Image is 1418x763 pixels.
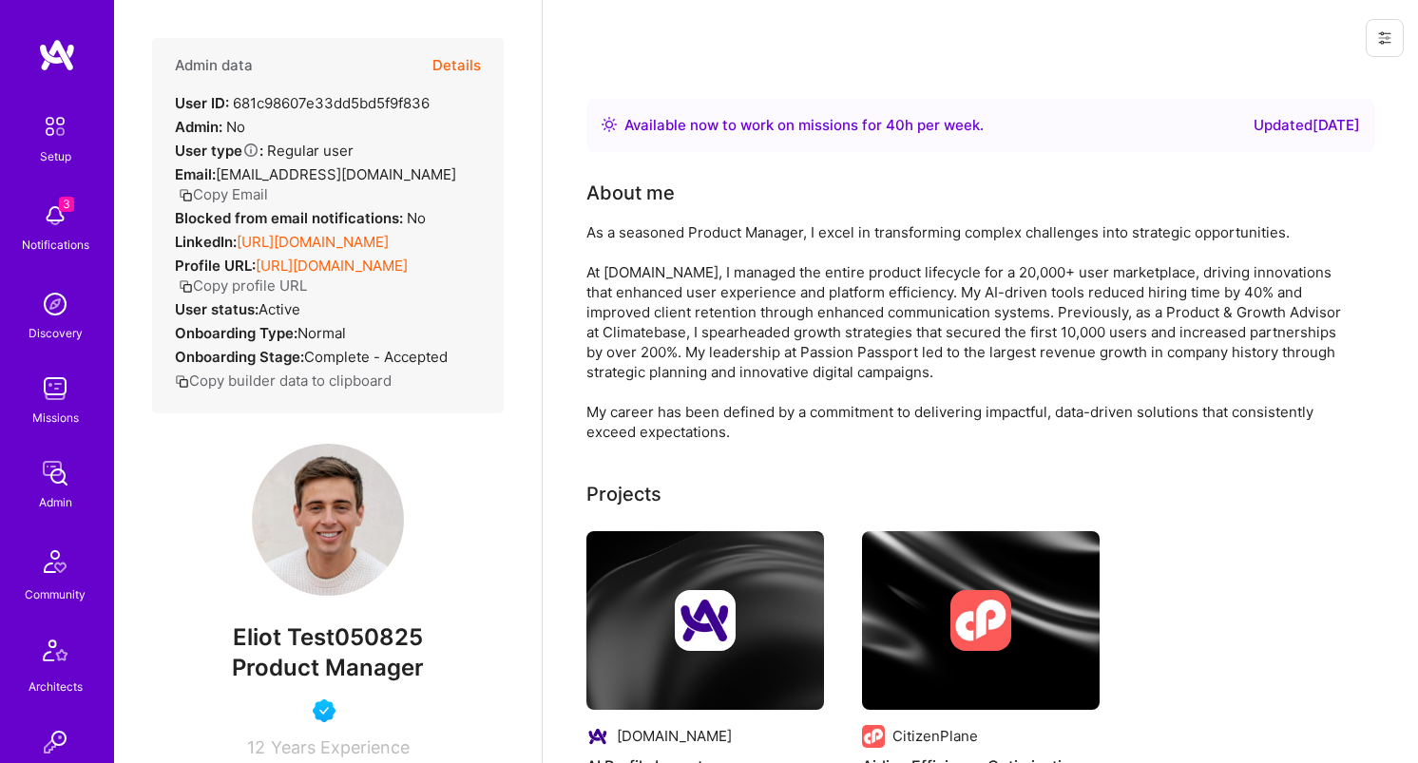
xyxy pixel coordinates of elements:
[179,188,193,202] i: icon Copy
[36,285,74,323] img: discovery
[175,233,237,251] strong: LinkedIn:
[175,374,189,389] i: icon Copy
[32,539,78,584] img: Community
[175,300,259,318] strong: User status:
[586,222,1347,442] div: As a seasoned Product Manager, I excel in transforming complex challenges into strategic opportun...
[32,631,78,677] img: Architects
[617,726,732,746] div: [DOMAIN_NAME]
[586,179,675,207] div: About me
[1254,114,1360,137] div: Updated [DATE]
[22,235,89,255] div: Notifications
[175,257,256,275] strong: Profile URL:
[175,141,354,161] div: Regular user
[40,146,71,166] div: Setup
[175,208,426,228] div: No
[179,279,193,294] i: icon Copy
[29,677,83,696] div: Architects
[29,323,83,343] div: Discovery
[175,142,263,160] strong: User type :
[175,324,297,342] strong: Onboarding Type:
[39,492,72,512] div: Admin
[586,480,661,508] div: Projects
[252,444,404,596] img: User Avatar
[892,726,978,746] div: CitizenPlane
[38,38,76,72] img: logo
[862,725,885,748] img: Company logo
[862,531,1100,710] img: cover
[242,142,259,159] i: Help
[232,654,424,681] span: Product Manager
[175,348,304,366] strong: Onboarding Stage:
[586,531,824,710] img: cover
[256,257,408,275] a: [URL][DOMAIN_NAME]
[179,276,307,296] button: Copy profile URL
[602,117,617,132] img: Availability
[297,324,346,342] span: normal
[25,584,86,604] div: Community
[36,454,74,492] img: admin teamwork
[247,737,265,757] span: 12
[175,118,222,136] strong: Admin:
[259,300,300,318] span: Active
[313,699,335,722] img: Vetted A.Teamer
[32,408,79,428] div: Missions
[175,371,392,391] button: Copy builder data to clipboard
[36,370,74,408] img: teamwork
[216,165,456,183] span: [EMAIL_ADDRESS][DOMAIN_NAME]
[175,93,430,113] div: 681c98607e33dd5bd5f9f836
[886,116,905,134] span: 40
[271,737,410,757] span: Years Experience
[35,106,75,146] img: setup
[432,38,481,93] button: Details
[36,723,74,761] img: Invite
[675,590,736,651] img: Company logo
[586,725,609,748] img: Company logo
[175,165,216,183] strong: Email:
[237,233,389,251] a: [URL][DOMAIN_NAME]
[175,57,253,74] h4: Admin data
[304,348,448,366] span: Complete - Accepted
[175,94,229,112] strong: User ID:
[950,590,1011,651] img: Company logo
[175,117,245,137] div: No
[152,623,504,652] span: Eliot Test050825
[36,197,74,235] img: bell
[624,114,984,137] div: Available now to work on missions for h per week .
[59,197,74,212] span: 3
[179,184,268,204] button: Copy Email
[175,209,407,227] strong: Blocked from email notifications:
